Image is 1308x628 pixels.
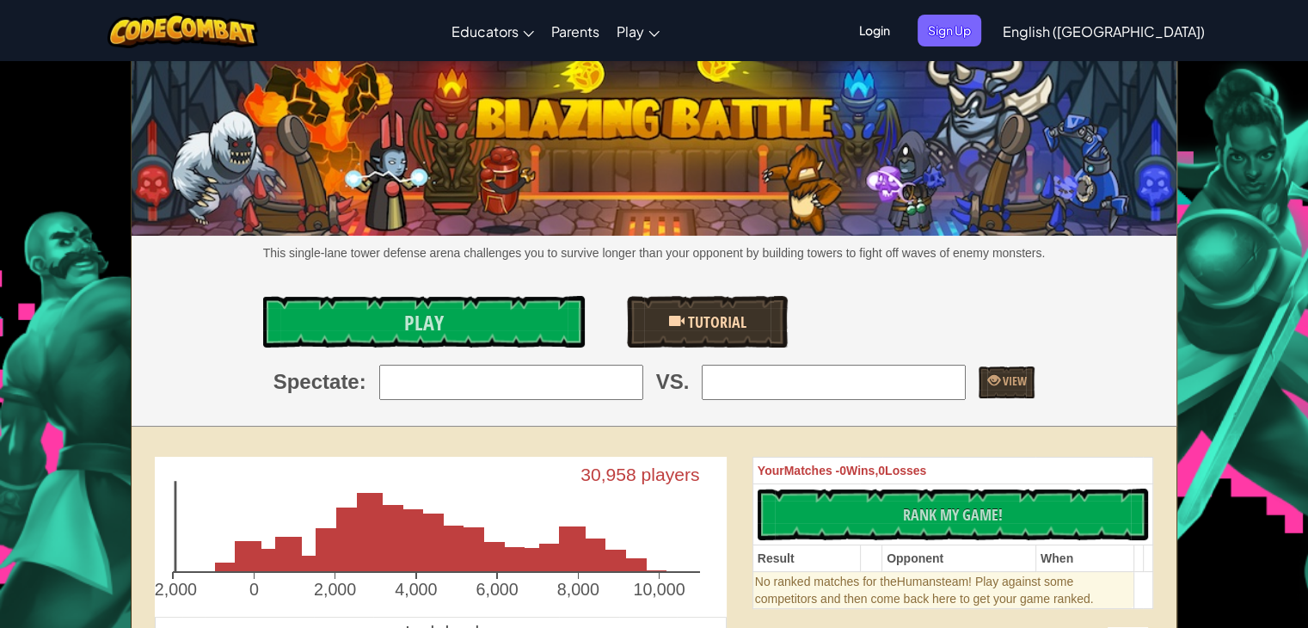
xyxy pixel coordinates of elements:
button: Rank My Game! [758,489,1148,540]
span: No ranked matches for the [755,575,897,588]
th: When [1035,545,1133,571]
a: English ([GEOGRAPHIC_DATA]) [994,8,1213,54]
span: Matches - [784,464,840,477]
span: Tutorial [685,311,746,333]
text: -2,000 [149,580,197,599]
text: 10,000 [636,580,688,599]
span: team! Play against some competitors and then come back here to get your game ranked. [755,575,1094,606]
td: Humans [752,571,1133,608]
span: View [999,372,1026,389]
span: Play [404,309,444,336]
text: 0 [249,580,259,599]
a: Play [608,8,668,54]
span: Your [758,464,784,477]
span: : [359,367,366,397]
a: Parents [543,8,608,54]
th: 0 0 [752,457,1152,483]
span: Losses [885,464,926,477]
text: 6,000 [477,580,520,599]
span: Educators [451,22,519,40]
a: Tutorial [627,296,788,348]
text: 8,000 [559,580,602,599]
span: Play [617,22,644,40]
text: 30,958 players [582,465,702,485]
span: Spectate [273,367,359,397]
text: 4,000 [396,580,439,599]
a: Educators [443,8,543,54]
span: Wins, [846,464,878,477]
p: This single-lane tower defense arena challenges you to survive longer than your opponent by build... [132,244,1176,262]
span: Rank My Game! [903,504,1003,526]
text: 2,000 [315,580,358,599]
th: Result [752,545,860,571]
img: CodeCombat logo [107,13,258,48]
button: Login [849,15,900,46]
img: Blazing Battle [132,54,1176,236]
span: English ([GEOGRAPHIC_DATA]) [1003,22,1205,40]
span: VS. [656,367,690,397]
th: Opponent [882,545,1036,571]
button: Sign Up [918,15,981,46]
